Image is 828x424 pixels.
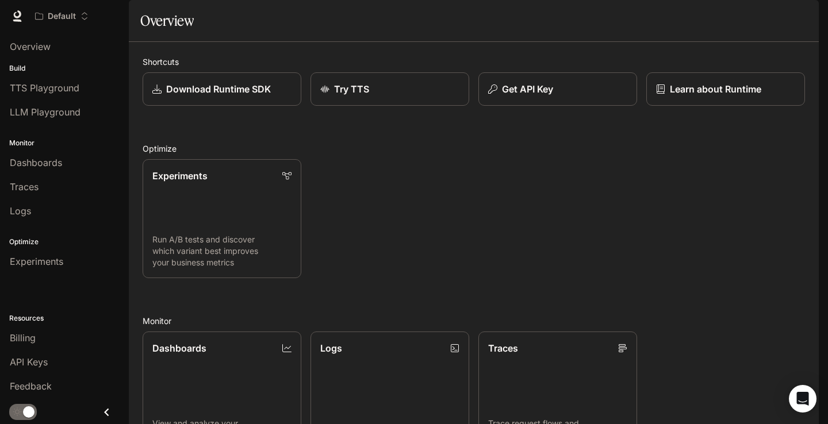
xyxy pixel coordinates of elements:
[143,159,301,278] a: ExperimentsRun A/B tests and discover which variant best improves your business metrics
[143,142,805,155] h2: Optimize
[478,72,637,106] button: Get API Key
[310,72,469,106] a: Try TTS
[320,341,342,355] p: Logs
[152,234,292,268] p: Run A/B tests and discover which variant best improves your business metrics
[152,341,206,355] p: Dashboards
[670,82,761,96] p: Learn about Runtime
[789,385,816,413] div: Open Intercom Messenger
[334,82,369,96] p: Try TTS
[143,56,805,68] h2: Shortcuts
[30,5,94,28] button: Open workspace menu
[143,72,301,106] a: Download Runtime SDK
[140,9,194,32] h1: Overview
[488,341,518,355] p: Traces
[48,11,76,21] p: Default
[143,315,805,327] h2: Monitor
[502,82,553,96] p: Get API Key
[166,82,271,96] p: Download Runtime SDK
[152,169,208,183] p: Experiments
[646,72,805,106] a: Learn about Runtime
